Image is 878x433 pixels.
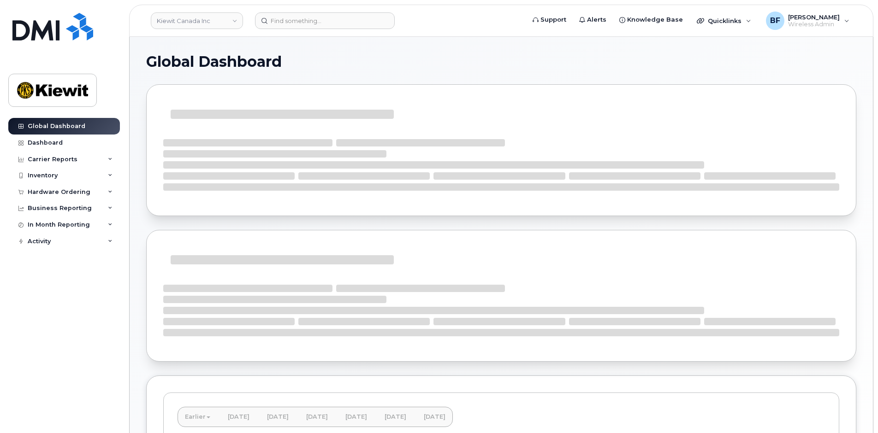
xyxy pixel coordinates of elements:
h1: Global Dashboard [146,53,856,70]
a: [DATE] [338,407,374,427]
a: [DATE] [416,407,453,427]
a: [DATE] [299,407,335,427]
a: [DATE] [377,407,414,427]
a: Earlier [178,407,218,427]
a: [DATE] [260,407,296,427]
a: [DATE] [220,407,257,427]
